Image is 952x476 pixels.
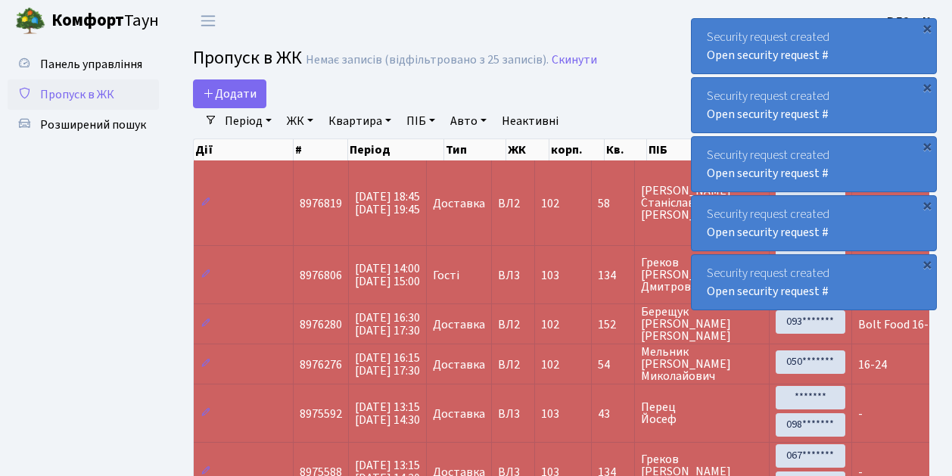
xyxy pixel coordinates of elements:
[355,350,420,379] span: [DATE] 16:15 [DATE] 17:30
[40,117,146,133] span: Розширений пошук
[433,269,459,282] span: Гості
[355,188,420,218] span: [DATE] 18:45 [DATE] 19:45
[541,356,559,373] span: 102
[692,19,936,73] div: Security request created
[641,401,763,425] span: Перец Йосеф
[692,255,936,310] div: Security request created
[549,139,605,160] th: корп.
[692,196,936,250] div: Security request created
[887,13,934,30] b: ВЛ2 -. К.
[322,108,397,134] a: Квартира
[541,195,559,212] span: 102
[203,86,257,102] span: Додати
[641,257,763,293] span: Греков [PERSON_NAME] Дмитрович
[506,139,549,160] th: ЖК
[496,108,565,134] a: Неактивні
[692,78,936,132] div: Security request created
[641,306,763,342] span: Берещук [PERSON_NAME] [PERSON_NAME]
[219,108,278,134] a: Період
[598,198,628,210] span: 58
[498,269,528,282] span: ВЛ3
[8,49,159,79] a: Панель управління
[498,319,528,331] span: ВЛ2
[541,406,559,422] span: 103
[919,79,935,95] div: ×
[348,139,444,160] th: Період
[498,359,528,371] span: ВЛ2
[707,165,829,182] a: Open security request #
[858,356,887,373] span: 16-24
[707,47,829,64] a: Open security request #
[300,316,342,333] span: 8976280
[8,110,159,140] a: Розширений пошук
[858,406,863,422] span: -
[433,319,485,331] span: Доставка
[306,53,549,67] div: Немає записів (відфільтровано з 25 записів).
[598,319,628,331] span: 152
[707,106,829,123] a: Open security request #
[433,198,485,210] span: Доставка
[498,198,528,210] span: ВЛ2
[193,45,302,71] span: Пропуск в ЖК
[919,20,935,36] div: ×
[40,86,114,103] span: Пропуск в ЖК
[541,316,559,333] span: 102
[294,139,348,160] th: #
[300,406,342,422] span: 8975592
[707,224,829,241] a: Open security request #
[300,267,342,284] span: 8976806
[51,8,124,33] b: Комфорт
[641,346,763,382] span: Мельник [PERSON_NAME] Миколайович
[444,108,493,134] a: Авто
[498,408,528,420] span: ВЛ3
[51,8,159,34] span: Таун
[300,195,342,212] span: 8976819
[605,139,647,160] th: Кв.
[919,198,935,213] div: ×
[8,79,159,110] a: Пропуск в ЖК
[400,108,441,134] a: ПІБ
[355,310,420,339] span: [DATE] 16:30 [DATE] 17:30
[189,8,227,33] button: Переключити навігацію
[598,359,628,371] span: 54
[858,316,941,333] span: Bolt Food 16-27
[692,137,936,191] div: Security request created
[707,283,829,300] a: Open security request #
[281,108,319,134] a: ЖК
[444,139,506,160] th: Тип
[919,138,935,154] div: ×
[598,269,628,282] span: 134
[433,408,485,420] span: Доставка
[300,356,342,373] span: 8976276
[433,359,485,371] span: Доставка
[541,267,559,284] span: 103
[15,6,45,36] img: logo.png
[355,260,420,290] span: [DATE] 14:00 [DATE] 15:00
[887,12,934,30] a: ВЛ2 -. К.
[194,139,294,160] th: Дії
[355,399,420,428] span: [DATE] 13:15 [DATE] 14:30
[193,79,266,108] a: Додати
[919,257,935,272] div: ×
[40,56,142,73] span: Панель управління
[598,408,628,420] span: 43
[647,139,751,160] th: ПІБ
[552,53,597,67] a: Скинути
[641,185,763,221] span: [PERSON_NAME] Станіслав [PERSON_NAME]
